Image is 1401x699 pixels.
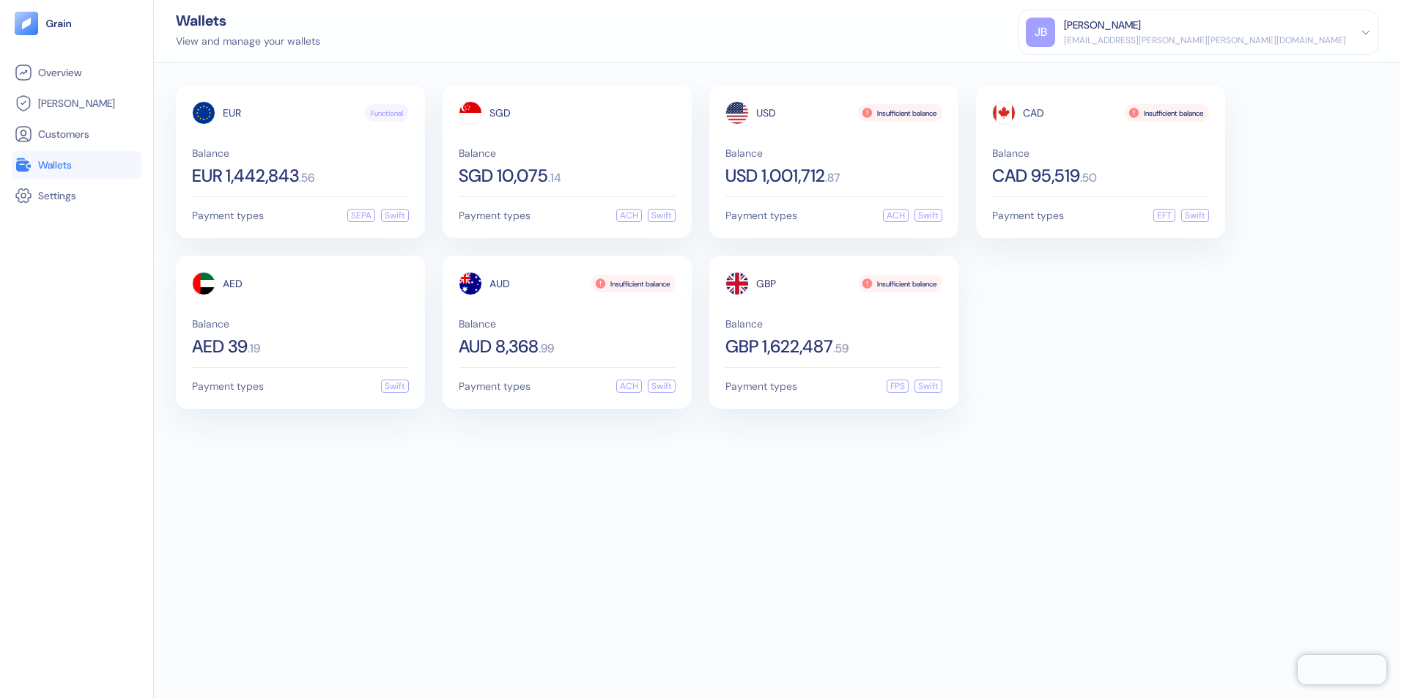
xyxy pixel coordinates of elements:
span: . 50 [1080,172,1097,184]
span: Balance [459,148,676,158]
span: Payment types [459,210,531,221]
div: SEPA [347,209,375,222]
div: Wallets [176,13,320,28]
span: Payment types [725,381,797,391]
div: Swift [914,209,942,222]
span: Payment types [192,210,264,221]
span: EUR [223,108,241,118]
div: FPS [887,380,909,393]
span: AED [223,278,243,289]
span: . 14 [548,172,561,184]
div: ACH [883,209,909,222]
span: . 56 [299,172,314,184]
span: Payment types [192,381,264,391]
a: Wallets [15,156,138,174]
a: Settings [15,187,138,204]
span: CAD 95,519 [992,167,1080,185]
span: Balance [725,148,942,158]
span: Payment types [725,210,797,221]
div: ACH [616,209,642,222]
span: GBP [756,278,776,289]
span: SGD 10,075 [459,167,548,185]
div: Insufficient balance [591,275,676,292]
div: Swift [648,380,676,393]
div: Swift [648,209,676,222]
span: Balance [725,319,942,329]
div: Insufficient balance [858,104,942,122]
span: SGD [489,108,511,118]
div: Swift [1181,209,1209,222]
span: . 99 [539,343,554,355]
span: Settings [38,188,76,203]
span: Balance [192,319,409,329]
a: Overview [15,64,138,81]
span: Overview [38,65,81,80]
div: JB [1026,18,1055,47]
span: Wallets [38,158,72,172]
span: . 59 [833,343,849,355]
span: USD [756,108,776,118]
span: . 19 [248,343,260,355]
span: AUD 8,368 [459,338,539,355]
iframe: Chatra live chat [1298,655,1386,684]
div: Insufficient balance [1125,104,1209,122]
div: Swift [381,209,409,222]
div: Swift [914,380,942,393]
span: . 87 [825,172,840,184]
div: [EMAIL_ADDRESS][PERSON_NAME][PERSON_NAME][DOMAIN_NAME] [1064,34,1346,47]
img: logo-tablet-V2.svg [15,12,38,35]
div: ACH [616,380,642,393]
span: [PERSON_NAME] [38,96,115,111]
span: Functional [371,108,403,119]
span: Balance [192,148,409,158]
span: USD 1,001,712 [725,167,825,185]
span: Payment types [459,381,531,391]
span: GBP 1,622,487 [725,338,833,355]
a: Customers [15,125,138,143]
a: [PERSON_NAME] [15,95,138,112]
span: AED 39 [192,338,248,355]
div: Insufficient balance [858,275,942,292]
span: EUR 1,442,843 [192,167,299,185]
span: Balance [992,148,1209,158]
div: EFT [1153,209,1175,222]
span: CAD [1023,108,1044,118]
span: Payment types [992,210,1064,221]
img: logo [45,18,73,29]
div: Swift [381,380,409,393]
div: View and manage your wallets [176,34,320,49]
span: Customers [38,127,89,141]
span: Balance [459,319,676,329]
div: [PERSON_NAME] [1064,18,1141,33]
span: AUD [489,278,510,289]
